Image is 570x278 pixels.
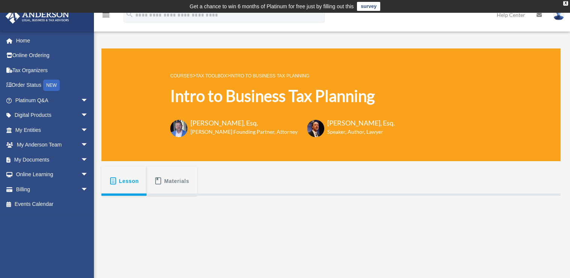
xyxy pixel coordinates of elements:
[125,10,134,18] i: search
[191,128,298,136] h6: [PERSON_NAME] Founding Partner, Attorney
[43,80,60,91] div: NEW
[190,2,354,11] div: Get a chance to win 6 months of Platinum for free just by filling out this
[357,2,380,11] a: survey
[81,122,96,138] span: arrow_drop_down
[191,118,298,128] h3: [PERSON_NAME], Esq.
[119,174,139,188] span: Lesson
[81,137,96,153] span: arrow_drop_down
[170,85,395,107] h1: Intro to Business Tax Planning
[5,33,100,48] a: Home
[101,13,110,20] a: menu
[327,118,395,128] h3: [PERSON_NAME], Esq.
[81,182,96,197] span: arrow_drop_down
[170,73,192,79] a: COURSES
[3,9,71,24] img: Anderson Advisors Platinum Portal
[81,152,96,168] span: arrow_drop_down
[5,167,100,182] a: Online Learningarrow_drop_down
[230,73,309,79] a: Intro to Business Tax Planning
[101,11,110,20] i: menu
[81,167,96,183] span: arrow_drop_down
[81,93,96,108] span: arrow_drop_down
[170,71,395,80] p: > >
[170,120,187,137] img: Toby-circle-head.png
[327,128,386,136] h6: Speaker, Author, Lawyer
[5,93,100,108] a: Platinum Q&Aarrow_drop_down
[5,182,100,197] a: Billingarrow_drop_down
[553,9,564,20] img: User Pic
[5,137,100,153] a: My Anderson Teamarrow_drop_down
[5,152,100,167] a: My Documentsarrow_drop_down
[5,108,100,123] a: Digital Productsarrow_drop_down
[164,174,189,188] span: Materials
[5,197,100,212] a: Events Calendar
[307,120,324,137] img: Scott-Estill-Headshot.png
[5,48,100,63] a: Online Ordering
[196,73,227,79] a: Tax Toolbox
[563,1,568,6] div: close
[5,78,100,93] a: Order StatusNEW
[5,122,100,137] a: My Entitiesarrow_drop_down
[81,108,96,123] span: arrow_drop_down
[5,63,100,78] a: Tax Organizers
